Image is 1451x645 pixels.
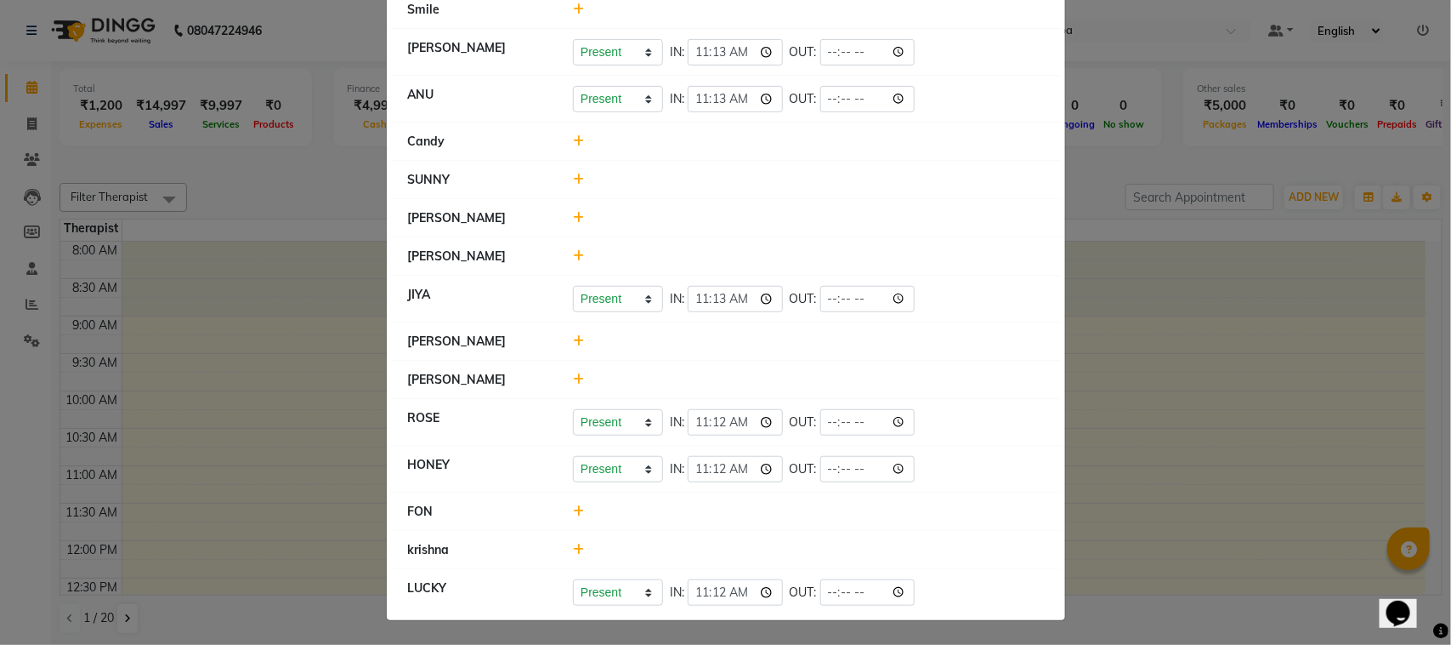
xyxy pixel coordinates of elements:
[790,290,817,308] span: OUT:
[790,414,817,431] span: OUT:
[395,541,561,559] div: krishna
[395,409,561,436] div: ROSE
[395,579,561,606] div: LUCKY
[670,290,684,308] span: IN:
[790,584,817,602] span: OUT:
[670,90,684,108] span: IN:
[395,133,561,151] div: Candy
[395,503,561,521] div: FON
[790,90,817,108] span: OUT:
[395,86,561,112] div: ANU
[670,584,684,602] span: IN:
[395,171,561,189] div: SUNNY
[395,209,561,227] div: [PERSON_NAME]
[670,43,684,61] span: IN:
[395,1,561,19] div: Smile
[790,43,817,61] span: OUT:
[1380,577,1434,628] iframe: chat widget
[395,286,561,312] div: JIYA
[395,248,561,265] div: [PERSON_NAME]
[395,371,561,389] div: [PERSON_NAME]
[395,333,561,351] div: [PERSON_NAME]
[395,39,561,66] div: [PERSON_NAME]
[395,456,561,482] div: HONEY
[670,460,684,478] span: IN:
[670,414,684,431] span: IN:
[790,460,817,478] span: OUT:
